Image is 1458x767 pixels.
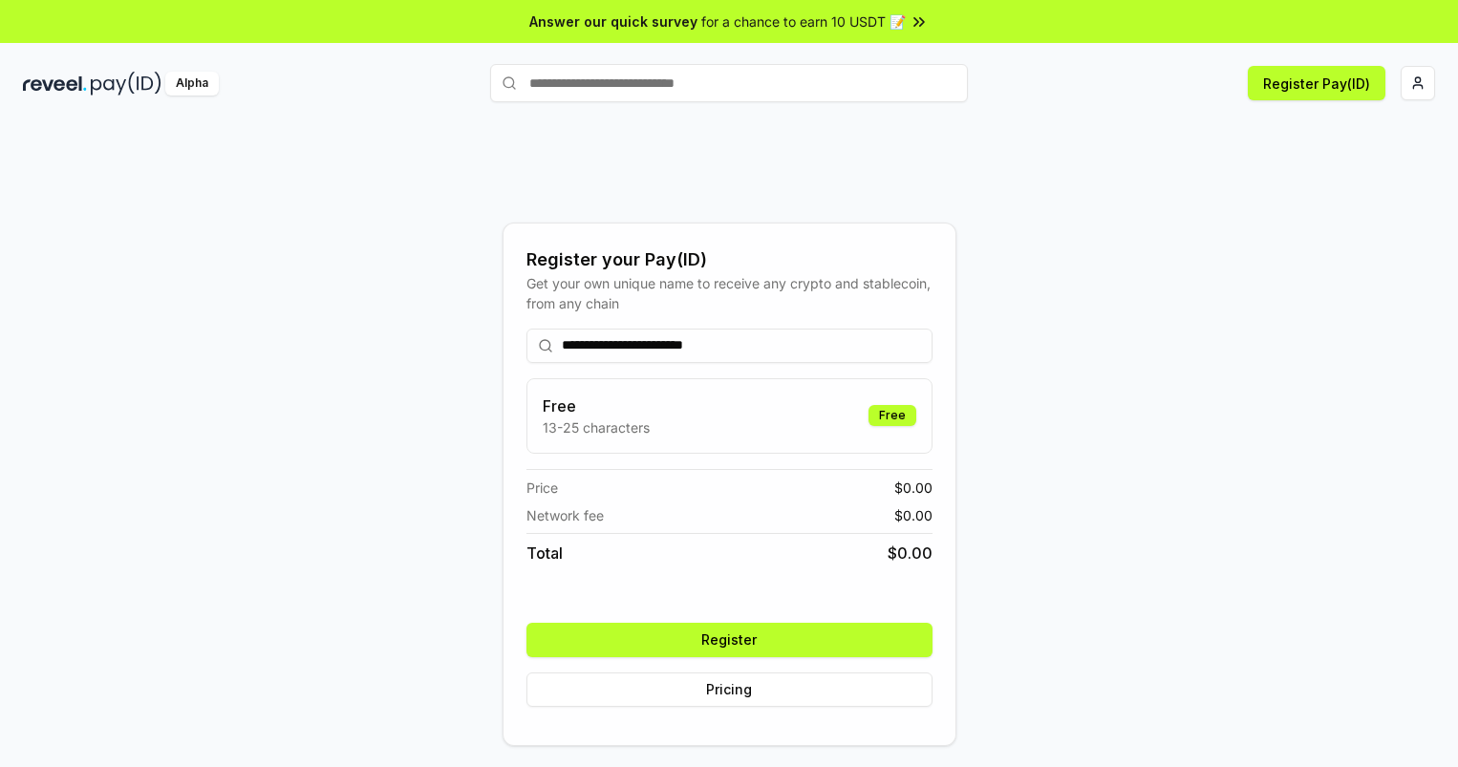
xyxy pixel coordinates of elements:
[526,505,604,525] span: Network fee
[526,672,933,707] button: Pricing
[23,72,87,96] img: reveel_dark
[526,542,563,565] span: Total
[526,623,933,657] button: Register
[894,505,933,525] span: $ 0.00
[868,405,916,426] div: Free
[91,72,161,96] img: pay_id
[1248,66,1385,100] button: Register Pay(ID)
[543,417,650,437] p: 13-25 characters
[543,394,650,417] h3: Free
[529,11,697,32] span: Answer our quick survey
[526,246,933,273] div: Register your Pay(ID)
[894,478,933,498] span: $ 0.00
[165,72,219,96] div: Alpha
[526,478,558,498] span: Price
[526,273,933,313] div: Get your own unique name to receive any crypto and stablecoin, from any chain
[888,542,933,565] span: $ 0.00
[701,11,906,32] span: for a chance to earn 10 USDT 📝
